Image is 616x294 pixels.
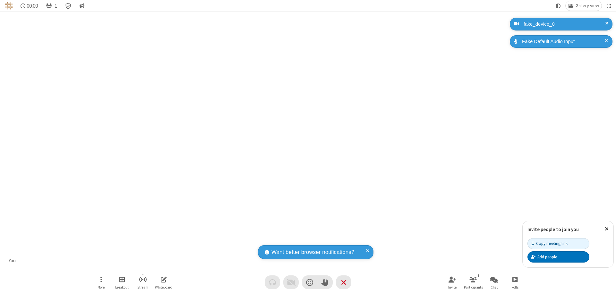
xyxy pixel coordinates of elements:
[77,1,87,11] button: Conversation
[302,275,317,289] button: Send a reaction
[511,285,518,289] span: Polls
[6,257,18,264] div: You
[155,285,172,289] span: Whiteboard
[448,285,457,289] span: Invite
[604,1,614,11] button: Fullscreen
[98,285,105,289] span: More
[43,1,60,11] button: Open participant list
[115,285,129,289] span: Breakout
[600,221,613,237] button: Close popover
[317,275,333,289] button: Raise hand
[336,275,351,289] button: End or leave meeting
[265,275,280,289] button: Audio problem - check your Internet connection or call by phone
[443,273,462,291] button: Invite participants (⌘+Shift+I)
[476,273,481,279] div: 1
[27,3,38,9] span: 00:00
[133,273,152,291] button: Start streaming
[464,273,483,291] button: Open participant list
[491,285,498,289] span: Chat
[484,273,504,291] button: Open chat
[576,3,599,8] span: Gallery view
[283,275,299,289] button: Video
[5,2,13,10] img: QA Selenium DO NOT DELETE OR CHANGE
[464,285,483,289] span: Participants
[527,226,579,232] label: Invite people to join you
[154,273,173,291] button: Open shared whiteboard
[566,1,602,11] button: Change layout
[271,248,354,256] span: Want better browser notifications?
[18,1,41,11] div: Timer
[505,273,525,291] button: Open poll
[553,1,563,11] button: Using system theme
[137,285,148,289] span: Stream
[527,251,589,262] button: Add people
[521,21,608,28] div: fake_device_0
[531,240,568,246] div: Copy meeting link
[62,1,74,11] div: Meeting details Encryption enabled
[527,238,589,249] button: Copy meeting link
[91,273,111,291] button: Open menu
[520,38,608,45] div: Fake Default Audio Input
[55,3,57,9] span: 1
[112,273,132,291] button: Manage Breakout Rooms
